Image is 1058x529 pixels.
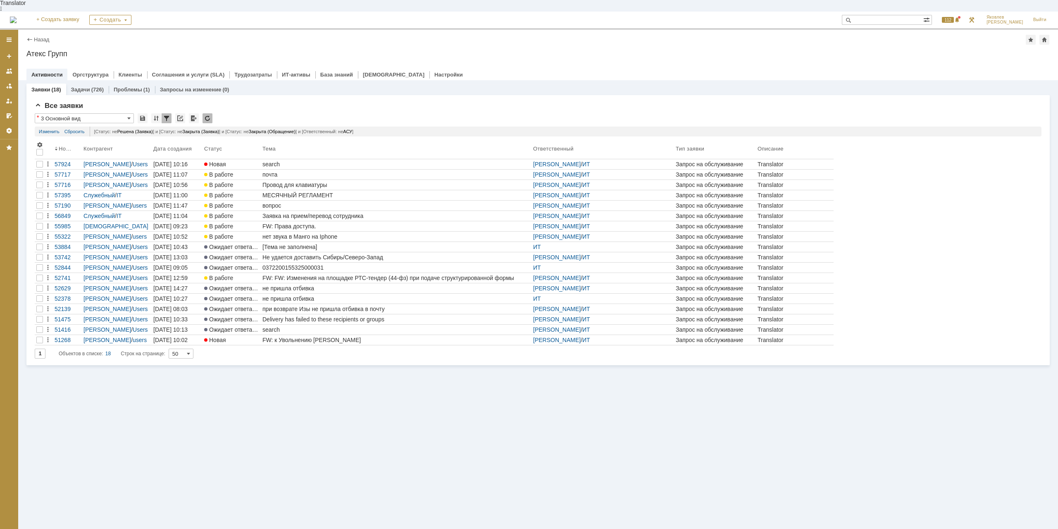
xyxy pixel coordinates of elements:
[152,252,203,262] a: [DATE] 13:03
[204,264,286,271] span: Ожидает ответа контрагента
[262,171,530,178] div: почта
[152,273,203,283] a: [DATE] 12:59
[1026,35,1036,45] div: Добавить в избранное
[261,242,531,252] a: [Тема не заполнена]
[674,242,756,252] a: Запрос на обслуживание
[674,232,756,242] a: Запрос на обслуживание
[204,285,286,292] span: Ожидает ответа контрагента
[203,113,212,123] div: Обновлять список
[133,337,147,343] a: users
[152,201,203,211] a: [DATE] 11:47
[533,146,575,152] div: Ответственный
[674,190,756,200] a: Запрос на обслуживание
[152,314,203,324] a: [DATE] 10:33
[967,15,977,25] a: Перейти в интерфейс администратора
[175,113,185,123] div: Скопировать ссылку на список
[83,275,131,281] a: [PERSON_NAME]
[117,192,122,199] a: IT
[674,180,756,190] a: Запрос на обслуживание
[282,72,310,78] a: ИТ-активы
[55,264,80,271] div: 52844
[261,232,531,242] a: нет звука в Манго на Iphone
[204,192,233,199] span: В работе
[582,285,590,292] a: ИТ
[83,223,148,236] a: [DEMOGRAPHIC_DATA][PERSON_NAME]
[2,124,16,137] a: Настройки
[533,244,541,250] a: ИТ
[262,192,530,199] div: МЕСЯЧНЫЙ РЕГЛАМЕНТ
[204,213,233,219] span: В работе
[153,316,188,323] div: [DATE] 10:33
[82,140,152,159] th: Контрагент
[363,72,424,78] a: [DEMOGRAPHIC_DATA]
[261,314,531,324] a: Delivery has failed to these recipients or groups
[204,326,286,333] span: Ожидает ответа контрагента
[203,335,261,345] a: Новая
[261,201,531,211] a: вопрос
[83,254,131,261] a: [PERSON_NAME]
[203,273,261,283] a: В работе
[89,15,131,25] div: Создать
[133,182,148,188] a: Users
[72,72,108,78] a: Оргструктура
[55,306,80,312] div: 52139
[117,213,122,219] a: IT
[203,221,261,231] a: В работе
[83,192,115,199] a: Служебный
[55,275,80,281] div: 52741
[55,213,80,219] div: 56849
[83,264,131,271] a: [PERSON_NAME]
[203,294,261,304] a: Ожидает ответа контрагента
[53,232,82,242] a: 55322
[533,254,581,261] a: [PERSON_NAME]
[152,325,203,335] a: [DATE] 10:13
[153,244,188,250] div: [DATE] 10:43
[53,263,82,273] a: 52844
[262,326,530,333] div: search
[55,295,80,302] div: 52378
[55,182,80,188] div: 57716
[261,273,531,283] a: FW: FW: Изменения на площадке РТС-тендер (44-фз) при подаче структурированной формы заявки
[203,190,261,200] a: В работе
[204,233,233,240] span: В работе
[53,180,82,190] a: 57716
[53,159,82,169] a: 57924
[203,170,261,180] a: В работе
[676,182,754,188] div: Запрос на обслуживание
[676,326,754,333] div: Запрос на обслуживание
[133,202,147,209] a: users
[262,316,530,323] div: Delivery has failed to these recipients or groups
[262,264,530,271] div: 0372200155325000031
[262,202,530,209] div: вопрос
[189,113,199,123] div: Экспорт списка
[674,170,756,180] a: Запрос на обслуживание
[204,171,233,178] span: В работе
[203,325,261,335] a: Ожидает ответа контрагента
[203,201,261,211] a: В работе
[676,213,754,219] div: Запрос на обслуживание
[582,223,590,230] a: ИТ
[153,223,188,230] div: [DATE] 09:23
[153,146,193,152] div: Дата создания
[262,295,530,302] div: не пришла отбивка
[676,192,754,199] div: Запрос на обслуживание
[83,306,131,312] a: [PERSON_NAME]
[153,337,188,343] div: [DATE] 10:02
[152,190,203,200] a: [DATE] 11:00
[676,254,754,261] div: Запрос на обслуживание
[533,202,581,209] a: [PERSON_NAME]
[203,232,261,242] a: В работе
[71,86,90,93] a: Задачи
[203,252,261,262] a: Ожидает ответа контрагента
[153,171,188,178] div: [DATE] 11:07
[114,86,142,93] a: Проблемы
[53,314,82,324] a: 51475
[533,192,581,199] a: [PERSON_NAME]
[133,326,148,333] a: Users
[83,202,131,209] a: [PERSON_NAME]
[204,337,226,343] span: Новая
[34,36,49,43] a: Назад
[582,182,590,188] a: ИТ
[203,140,261,159] th: Статус
[204,161,226,168] span: Новая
